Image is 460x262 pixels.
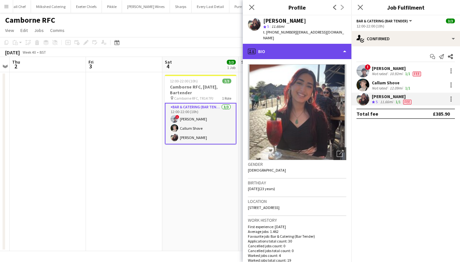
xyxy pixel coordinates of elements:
[227,65,235,70] div: 1 Job
[433,111,450,117] div: £385.90
[243,44,351,59] div: Bio
[248,239,346,243] p: Applications total count: 30
[165,75,236,144] app-job-card: 12:00-22:00 (10h)3/3Camborne RFC, [DATE], Bartender Camborne RFC, TR14 7PJ1 RoleBar & Catering (B...
[50,27,65,33] span: Comms
[376,99,378,104] span: 5
[71,0,102,13] button: Exeter Chiefs
[411,71,422,76] div: Crew has different fees then in role
[405,71,410,76] app-skills-label: 1/1
[372,71,388,76] div: Not rated
[241,59,249,65] span: Sun
[333,147,346,160] div: Open photos pop-in
[372,94,413,99] div: [PERSON_NAME]
[379,99,394,105] div: 11.66mi
[372,86,388,90] div: Not rated
[248,186,275,191] span: [DATE] (23 years)
[372,65,422,71] div: [PERSON_NAME]
[11,63,20,70] span: 2
[405,86,410,90] app-skills-label: 1/1
[248,180,346,186] h3: Birthday
[165,103,236,144] app-card-role: Bar & Catering (Bar Tender)3/312:00-22:00 (10h)![PERSON_NAME]Callum Shove[PERSON_NAME]
[170,79,198,83] span: 12:00-22:00 (10h)
[356,24,455,28] div: 12:00-22:00 (10h)
[222,79,231,83] span: 3/3
[5,27,14,33] span: View
[356,19,408,23] span: Bar & Catering (Bar Tender)
[175,115,179,119] span: !
[372,80,411,86] div: Callum Shove
[164,63,172,70] span: 4
[248,229,346,234] p: Average jobs: 1.462
[12,59,20,65] span: Thu
[263,30,296,35] span: t. [PHONE_NUMBER]
[34,27,44,33] span: Jobs
[248,161,346,167] h3: Gender
[365,64,371,70] span: !
[165,59,172,65] span: Sat
[248,217,346,223] h3: Work history
[248,168,286,173] span: [DEMOGRAPHIC_DATA]
[356,111,378,117] div: Total fee
[18,26,30,35] a: Edit
[5,15,55,25] h1: Camborne RFC
[403,100,411,104] span: Fee
[388,71,404,76] div: 10.92mi
[351,31,460,46] div: Confirmed
[395,99,401,104] app-skills-label: 1/1
[174,96,213,101] span: Camborne RFC, TR14 7PJ
[40,50,46,55] div: BST
[3,26,17,35] a: View
[263,30,344,40] span: | [EMAIL_ADDRESS][DOMAIN_NAME]
[192,0,229,13] button: Every Last Detail
[165,84,236,96] h3: Camborne RFC, [DATE], Bartender
[102,0,122,13] button: Pikkle
[122,0,170,13] button: [PERSON_NAME] Wines
[248,248,346,253] p: Cancelled jobs total count: 0
[243,3,351,12] h3: Profile
[248,243,346,248] p: Cancelled jobs count: 0
[263,18,306,24] div: [PERSON_NAME]
[267,24,269,29] span: 5
[31,0,71,13] button: Milkshed Catering
[240,63,249,70] span: 5
[170,0,192,13] button: Sharps
[446,19,455,23] span: 3/3
[356,19,413,23] button: Bar & Catering (Bar Tender)
[248,205,280,210] span: [STREET_ADDRESS]
[222,96,231,101] span: 1 Role
[248,64,346,160] img: Crew avatar or photo
[5,49,20,56] div: [DATE]
[48,26,67,35] a: Comms
[402,99,413,105] div: Crew has different fees then in role
[248,234,346,239] p: Favourite job: Bar & Catering (Bar Tender)
[248,198,346,204] h3: Location
[229,0,260,13] button: Pure Punjabi
[21,50,37,55] span: Week 40
[351,3,460,12] h3: Job Fulfilment
[227,60,236,65] span: 3/3
[88,63,94,70] span: 3
[270,24,286,29] span: 11.66mi
[32,26,46,35] a: Jobs
[248,224,346,229] p: First experience: [DATE]
[388,86,404,90] div: 12.09mi
[20,27,28,33] span: Edit
[88,59,94,65] span: Fri
[413,72,421,76] span: Fee
[248,253,346,258] p: Worked jobs count: 4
